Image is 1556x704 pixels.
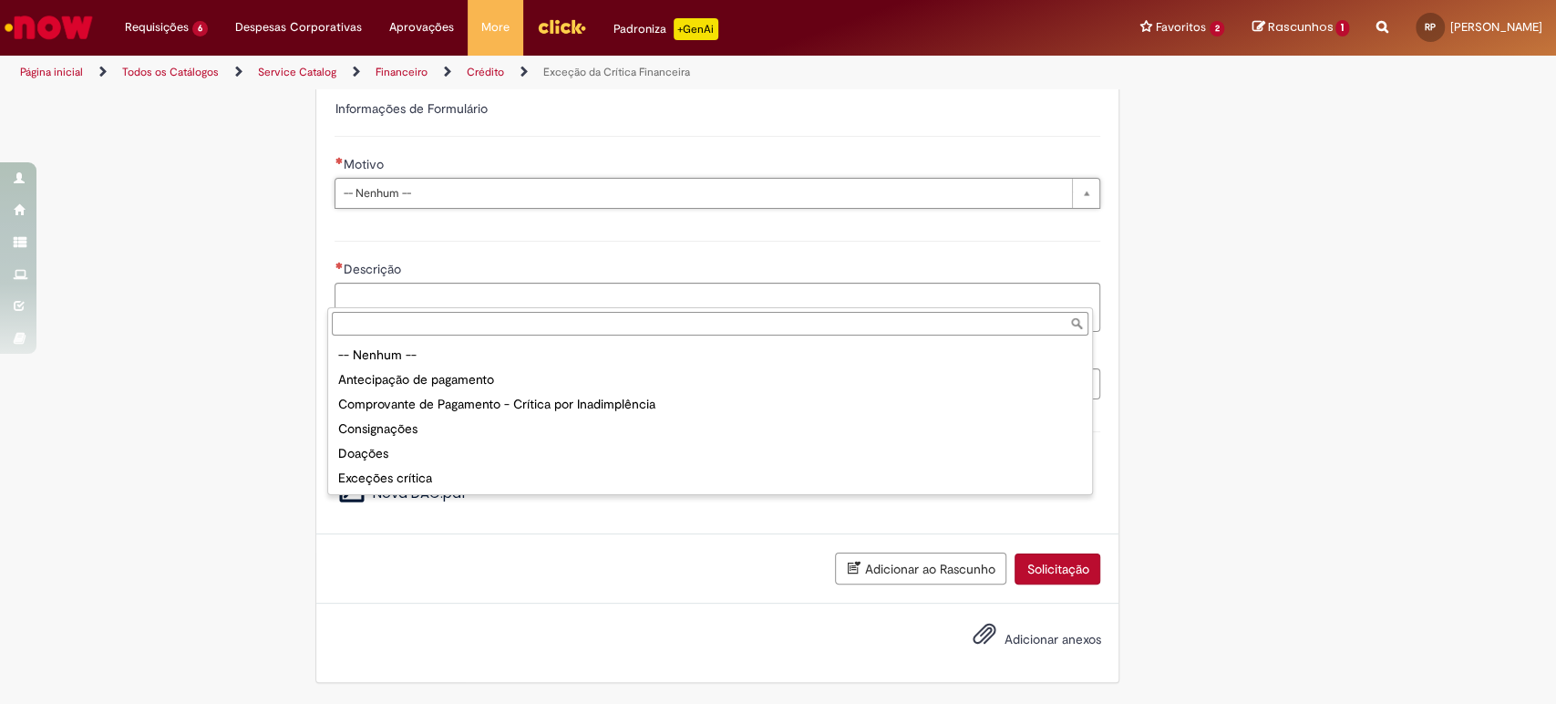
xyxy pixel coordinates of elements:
div: Consignações [332,417,1088,441]
div: Comprovante de Pagamento - Crítica por Inadimplência [332,392,1088,417]
div: Antecipação de pagamento [332,368,1088,392]
div: Doações [332,441,1088,466]
div: Exceções crítica [332,466,1088,491]
div: -- Nenhum -- [332,343,1088,368]
ul: Motivo [328,339,1092,494]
